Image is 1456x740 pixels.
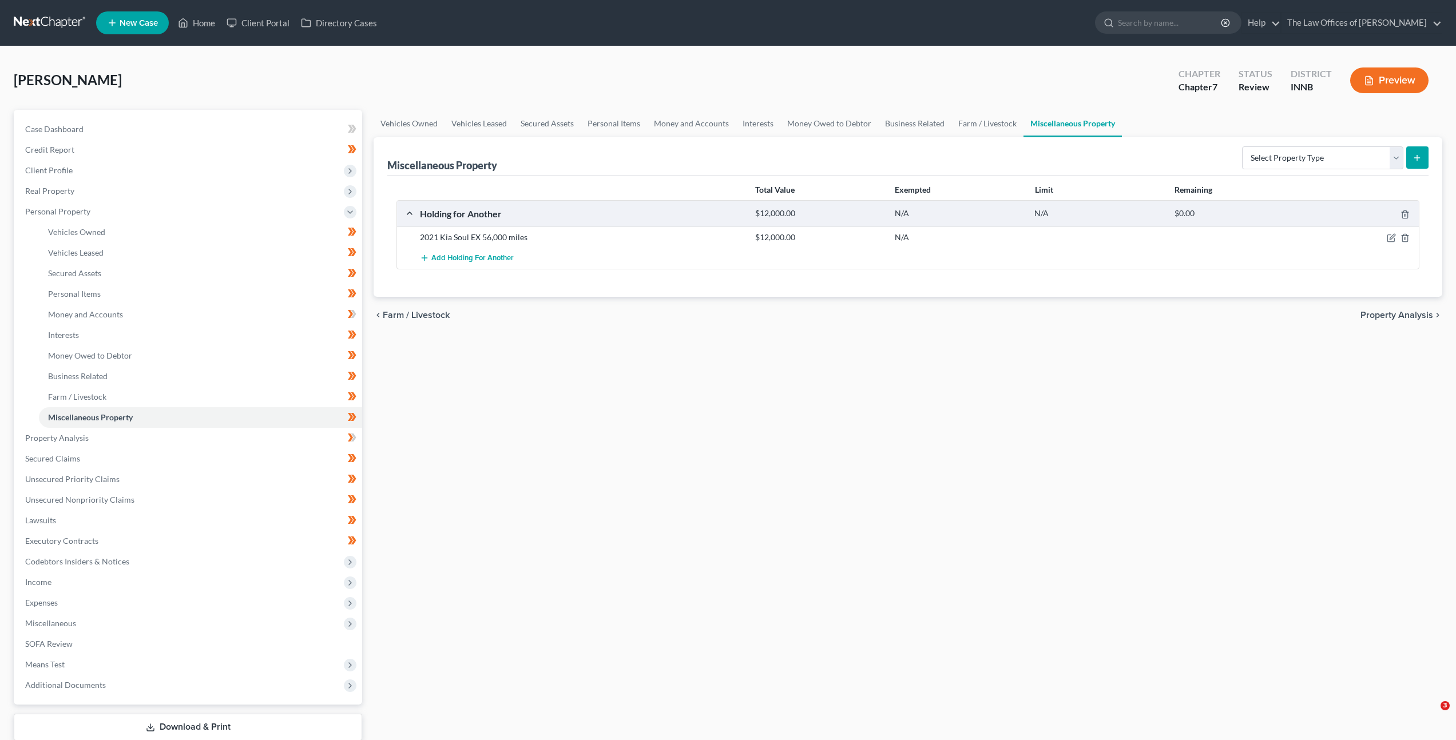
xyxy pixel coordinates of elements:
[878,110,951,137] a: Business Related
[16,448,362,469] a: Secured Claims
[445,110,514,137] a: Vehicles Leased
[25,598,58,607] span: Expenses
[1029,208,1168,219] div: N/A
[39,325,362,345] a: Interests
[895,185,931,194] strong: Exempted
[16,634,362,654] a: SOFA Review
[25,639,73,649] span: SOFA Review
[749,232,889,243] div: $12,000.00
[1023,110,1122,137] a: Miscellaneous Property
[25,536,98,546] span: Executory Contracts
[1175,185,1212,194] strong: Remaining
[16,428,362,448] a: Property Analysis
[25,680,106,690] span: Additional Documents
[39,284,362,304] a: Personal Items
[48,248,104,257] span: Vehicles Leased
[889,232,1029,243] div: N/A
[48,309,123,319] span: Money and Accounts
[749,208,889,219] div: $12,000.00
[25,474,120,484] span: Unsecured Priority Claims
[780,110,878,137] a: Money Owed to Debtor
[755,185,795,194] strong: Total Value
[1433,311,1442,320] i: chevron_right
[420,248,514,269] button: Add Holding for Another
[16,490,362,510] a: Unsecured Nonpriority Claims
[1212,81,1217,92] span: 7
[581,110,647,137] a: Personal Items
[16,510,362,531] a: Lawsuits
[48,227,105,237] span: Vehicles Owned
[1169,208,1308,219] div: $0.00
[1291,81,1332,94] div: INNB
[374,311,383,320] i: chevron_left
[1118,12,1223,33] input: Search by name...
[1417,701,1445,729] iframe: Intercom live chat
[172,13,221,33] a: Home
[39,387,362,407] a: Farm / Livestock
[1441,701,1450,710] span: 3
[48,330,79,340] span: Interests
[16,119,362,140] a: Case Dashboard
[16,140,362,160] a: Credit Report
[1282,13,1442,33] a: The Law Offices of [PERSON_NAME]
[39,222,362,242] a: Vehicles Owned
[374,311,450,320] button: chevron_left Farm / Livestock
[16,469,362,490] a: Unsecured Priority Claims
[889,208,1029,219] div: N/A
[25,206,90,216] span: Personal Property
[14,71,122,88] span: [PERSON_NAME]
[48,351,132,360] span: Money Owed to Debtor
[414,208,749,220] div: Holding for Another
[48,371,108,381] span: Business Related
[387,158,497,172] div: Miscellaneous Property
[374,110,445,137] a: Vehicles Owned
[25,145,74,154] span: Credit Report
[48,412,133,422] span: Miscellaneous Property
[25,618,76,628] span: Miscellaneous
[1291,67,1332,81] div: District
[16,531,362,551] a: Executory Contracts
[1350,67,1429,93] button: Preview
[295,13,383,33] a: Directory Cases
[25,659,65,669] span: Means Test
[48,268,101,278] span: Secured Assets
[1035,185,1053,194] strong: Limit
[48,289,101,299] span: Personal Items
[48,392,106,401] span: Farm / Livestock
[431,254,514,263] span: Add Holding for Another
[25,165,73,175] span: Client Profile
[951,110,1023,137] a: Farm / Livestock
[25,495,134,504] span: Unsecured Nonpriority Claims
[1360,311,1433,320] span: Property Analysis
[25,124,84,134] span: Case Dashboard
[1360,311,1442,320] button: Property Analysis chevron_right
[1239,81,1272,94] div: Review
[25,453,80,463] span: Secured Claims
[647,110,736,137] a: Money and Accounts
[25,556,129,566] span: Codebtors Insiders & Notices
[39,304,362,325] a: Money and Accounts
[39,407,362,428] a: Miscellaneous Property
[39,345,362,366] a: Money Owed to Debtor
[514,110,581,137] a: Secured Assets
[1179,67,1220,81] div: Chapter
[25,433,89,443] span: Property Analysis
[39,263,362,284] a: Secured Assets
[39,242,362,263] a: Vehicles Leased
[221,13,295,33] a: Client Portal
[39,366,362,387] a: Business Related
[25,577,51,587] span: Income
[25,186,74,196] span: Real Property
[383,311,450,320] span: Farm / Livestock
[1179,81,1220,94] div: Chapter
[736,110,780,137] a: Interests
[1242,13,1280,33] a: Help
[120,19,158,27] span: New Case
[1239,67,1272,81] div: Status
[25,515,56,525] span: Lawsuits
[414,232,749,243] div: 2021 Kia Soul EX 56,000 miles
